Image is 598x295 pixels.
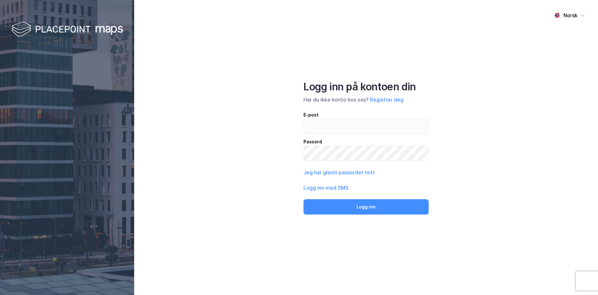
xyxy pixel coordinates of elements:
[303,184,349,192] button: Logg inn med SMS
[303,96,429,103] div: Har du ikke konto hos oss?
[566,264,598,295] iframe: Chat Widget
[563,11,578,19] div: Norsk
[303,138,429,146] div: Passord
[303,80,429,93] div: Logg inn på kontoen din
[303,111,429,119] div: E-post
[11,20,123,39] img: logo-white.f07954bde2210d2a523dddb988cd2aa7.svg
[303,169,375,176] button: Jeg har glemt passordet mitt
[303,199,429,215] button: Logg inn
[370,96,403,103] button: Registrer deg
